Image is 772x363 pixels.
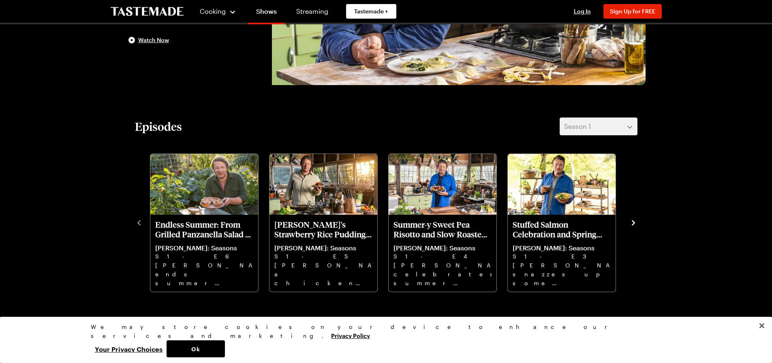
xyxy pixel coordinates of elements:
[513,220,611,239] p: Stuffed Salmon Celebration and Spring Rhubarb Tart
[566,7,599,15] button: Log In
[274,220,372,287] a: Buddy's Strawberry Rice Pudding and Summer Tomato Chicken Bake
[629,217,637,227] button: navigate to next item
[274,261,372,287] p: [PERSON_NAME] a chicken sheet pan dinner. [PERSON_NAME] helps pick strawberries for quick jam ric...
[155,244,253,252] p: [PERSON_NAME]: Seasons
[393,261,492,287] p: [PERSON_NAME] celebrates summer with [PERSON_NAME] pork & [PERSON_NAME], oozy pea risotto, and ra...
[91,322,674,340] div: We may store cookies on your device to enhance our services and marketing.
[389,154,496,215] img: Summer-y Sweet Pea Risotto and Slow Roasted Pork
[346,4,396,19] a: Tastemade +
[248,2,285,24] a: Shows
[388,152,507,293] div: 3 / 6
[150,154,258,292] div: Endless Summer: From Grilled Panzanella Salad to Sour Cherry Tart
[564,122,591,131] span: Season 1
[753,317,771,335] button: Close
[111,7,184,16] a: To Tastemade Home Page
[507,152,626,293] div: 4 / 6
[150,154,258,215] img: Endless Summer: From Grilled Panzanella Salad to Sour Cherry Tart
[269,154,377,292] div: Buddy's Strawberry Rice Pudding and Summer Tomato Chicken Bake
[389,154,496,292] div: Summer-y Sweet Pea Risotto and Slow Roasted Pork
[138,36,169,44] span: Watch Now
[393,252,492,261] p: S1 - E4
[269,154,377,215] img: Buddy's Strawberry Rice Pudding and Summer Tomato Chicken Bake
[393,220,492,239] p: Summer-y Sweet Pea Risotto and Slow Roasted Pork
[91,322,674,357] div: Privacy
[200,7,226,15] span: Cooking
[513,220,611,287] a: Stuffed Salmon Celebration and Spring Rhubarb Tart
[393,220,492,287] a: Summer-y Sweet Pea Risotto and Slow Roasted Pork
[508,154,616,215] img: Stuffed Salmon Celebration and Spring Rhubarb Tart
[135,217,143,227] button: navigate to previous item
[393,244,492,252] p: [PERSON_NAME]: Seasons
[513,252,611,261] p: S1 - E3
[200,2,237,21] button: Cooking
[135,119,182,134] h2: Episodes
[610,8,655,15] span: Sign Up for FREE
[91,340,167,357] button: Your Privacy Choices
[155,261,253,287] p: [PERSON_NAME] ends summer with grilled pepper panzanella and sour [PERSON_NAME] tart with crème f...
[331,331,370,339] a: More information about your privacy, opens in a new tab
[269,152,388,293] div: 2 / 6
[603,4,662,19] button: Sign Up for FREE
[155,252,253,261] p: S1 - E6
[513,244,611,252] p: [PERSON_NAME]: Seasons
[354,7,388,15] span: Tastemade +
[513,261,611,287] p: [PERSON_NAME] snazzes up some spuds and honours rhubarb in a luscious custard tart.
[150,152,269,293] div: 1 / 6
[274,252,372,261] p: S1 - E5
[574,8,591,15] span: Log In
[167,340,225,357] button: Ok
[560,117,637,135] button: Season 1
[274,220,372,239] p: [PERSON_NAME]'s Strawberry Rice Pudding and Summer Tomato Chicken Bake
[155,220,253,287] a: Endless Summer: From Grilled Panzanella Salad to Sour Cherry Tart
[274,244,372,252] p: [PERSON_NAME]: Seasons
[155,220,253,239] p: Endless Summer: From Grilled Panzanella Salad to Sour Cherry Tart
[508,154,616,292] div: Stuffed Salmon Celebration and Spring Rhubarb Tart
